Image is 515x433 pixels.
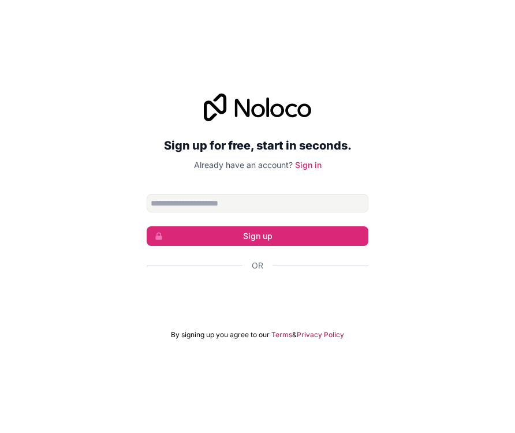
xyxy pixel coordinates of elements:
span: By signing up you agree to our [171,330,270,339]
h2: Sign up for free, start in seconds. [147,135,368,156]
button: Sign up [147,226,368,246]
a: Sign in [295,160,322,170]
span: Already have an account? [194,160,293,170]
a: Terms [271,330,292,339]
span: & [292,330,297,339]
input: Email address [147,194,368,212]
a: Privacy Policy [297,330,344,339]
span: Or [252,260,263,271]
